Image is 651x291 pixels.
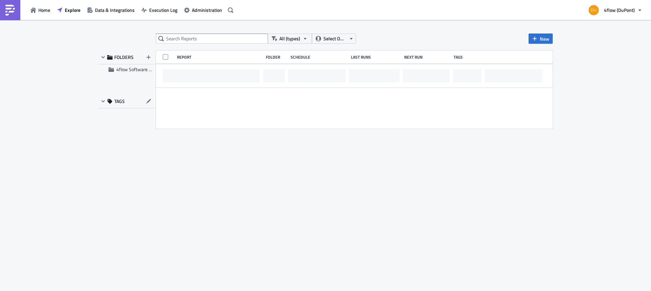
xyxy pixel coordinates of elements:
button: New [529,34,553,44]
span: Home [38,6,50,14]
button: Explore [54,5,84,15]
button: Administration [181,5,225,15]
button: All (types) [268,34,312,44]
div: Folder [266,55,287,60]
div: Tags [454,55,482,60]
span: Select Owner [323,35,346,42]
span: Execution Log [149,6,177,14]
span: TAGS [114,98,125,104]
img: Avatar [588,4,599,16]
span: All (types) [279,35,300,42]
span: 4flow (DuPont) [604,6,635,14]
img: PushMetrics [5,5,16,16]
div: Next Run [404,55,451,60]
span: Data & Integrations [95,6,135,14]
span: 4flow Software KAM [116,66,158,73]
button: 4flow (DuPont) [585,3,646,18]
span: FOLDERS [114,54,134,60]
span: New [540,35,549,42]
button: Select Owner [312,34,356,44]
button: Data & Integrations [84,5,138,15]
span: Administration [192,6,222,14]
span: Explore [65,6,80,14]
div: Last Runs [351,55,401,60]
button: Execution Log [138,5,181,15]
input: Search Reports [156,34,268,44]
div: Schedule [291,55,348,60]
div: Report [177,55,262,60]
button: Home [27,5,54,15]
